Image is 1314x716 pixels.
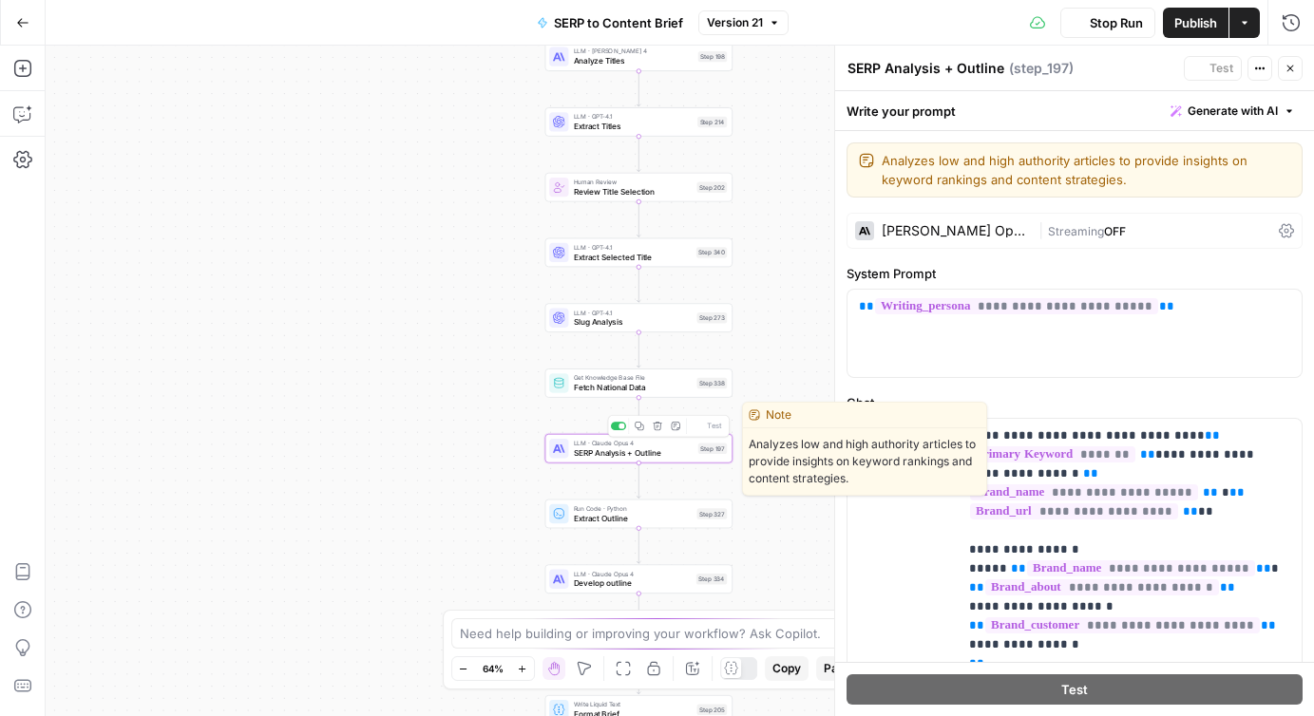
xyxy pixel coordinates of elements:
[574,120,693,132] span: Extract Titles
[574,577,692,590] span: Develop outline
[696,508,727,518] div: Step 327
[554,13,683,32] span: SERP to Content Brief
[743,428,986,495] span: Analyzes low and high authority articles to provide insights on keyword rankings and content stra...
[824,660,855,677] span: Paste
[545,434,733,463] div: LLM · Claude Opus 4SERP Analysis + OutlineStep 197Test
[574,316,693,329] span: Slug Analysis
[1163,8,1228,38] button: Publish
[847,674,1303,705] button: Test
[637,267,640,302] g: Edge from step_340 to step_273
[1038,220,1048,239] span: |
[1009,59,1074,78] span: ( step_197 )
[525,8,695,38] button: SERP to Content Brief
[545,238,733,268] div: LLM · GPT-4.1Extract Selected TitleStep 340
[772,660,801,677] span: Copy
[545,303,733,332] div: LLM · GPT-4.1Slug AnalysisStep 273
[1061,680,1088,699] span: Test
[637,71,640,106] g: Edge from step_198 to step_214
[696,312,727,323] div: Step 273
[483,661,504,676] span: 64%
[816,656,863,681] button: Paste
[637,332,640,367] g: Edge from step_273 to step_338
[574,438,694,447] span: LLM · Claude Opus 4
[1188,103,1278,120] span: Generate with AI
[637,137,640,172] g: Edge from step_214 to step_202
[574,242,692,252] span: LLM · GPT-4.1
[637,201,640,236] g: Edge from step_202 to step_340
[698,10,789,35] button: Version 21
[1174,13,1217,32] span: Publish
[847,264,1303,283] label: System Prompt
[574,699,693,708] span: Write Liquid Text
[707,14,763,31] span: Version 21
[882,151,1290,189] textarea: Analyzes low and high authority articles to provide insights on keyword rankings and content stra...
[1090,13,1143,32] span: Stop Run
[1104,224,1126,238] span: OFF
[574,512,693,524] span: Extract Outline
[574,55,694,67] span: Analyze Titles
[1209,60,1233,77] span: Test
[637,462,640,498] g: Edge from step_197 to step_327
[574,251,692,263] span: Extract Selected Title
[696,705,727,715] div: Step 205
[637,528,640,563] g: Edge from step_327 to step_334
[1184,56,1242,81] button: Test
[545,564,733,594] div: LLM · Claude Opus 4Develop outlineStep 334
[835,91,1314,130] div: Write your prompt
[574,112,693,122] span: LLM · GPT-4.1
[1048,224,1104,238] span: Streaming
[696,181,727,192] div: Step 202
[574,446,694,459] span: SERP Analysis + Outline
[698,443,728,453] div: Step 197
[696,574,727,584] div: Step 334
[847,393,1303,412] label: Chat
[637,659,640,694] g: Edge from step_336 to step_205
[882,224,1031,237] div: [PERSON_NAME] Opus 4
[574,569,692,578] span: LLM · Claude Opus 4
[574,308,693,317] span: LLM · GPT-4.1
[545,368,733,398] div: Get Knowledge Base FileFetch National DataStep 338
[574,177,693,186] span: Human Review
[1163,99,1303,123] button: Generate with AI
[696,247,727,257] div: Step 340
[698,51,728,62] div: Step 198
[707,421,721,431] span: Test
[574,185,693,198] span: Review Title Selection
[1060,8,1155,38] button: Stop Run
[545,173,733,202] div: Human ReviewReview Title SelectionStep 202
[696,378,727,388] div: Step 338
[545,107,733,137] div: LLM · GPT-4.1Extract TitlesStep 214
[743,403,986,428] div: Note
[689,418,726,434] button: Test
[847,59,1004,78] textarea: SERP Analysis + Outline
[574,47,694,56] span: LLM · [PERSON_NAME] 4
[697,117,727,127] div: Step 214
[574,503,693,513] span: Run Code · Python
[574,382,693,394] span: Fetch National Data
[545,499,733,529] div: Run Code · PythonExtract OutlineStep 327
[545,42,733,71] div: LLM · [PERSON_NAME] 4Analyze TitlesStep 198
[765,656,809,681] button: Copy
[574,373,693,383] span: Get Knowledge Base File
